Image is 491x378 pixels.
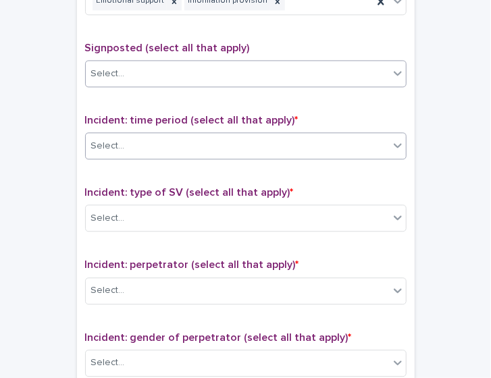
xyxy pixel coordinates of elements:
span: Incident: perpetrator (select all that apply) [85,259,299,270]
div: Select... [91,283,125,298]
span: Signposted (select all that apply) [85,43,250,53]
span: Incident: gender of perpetrator (select all that apply) [85,332,352,343]
div: Select... [91,211,125,225]
div: Select... [91,356,125,370]
div: Select... [91,67,125,81]
div: Select... [91,139,125,153]
span: Incident: type of SV (select all that apply) [85,187,294,198]
span: Incident: time period (select all that apply) [85,115,299,126]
